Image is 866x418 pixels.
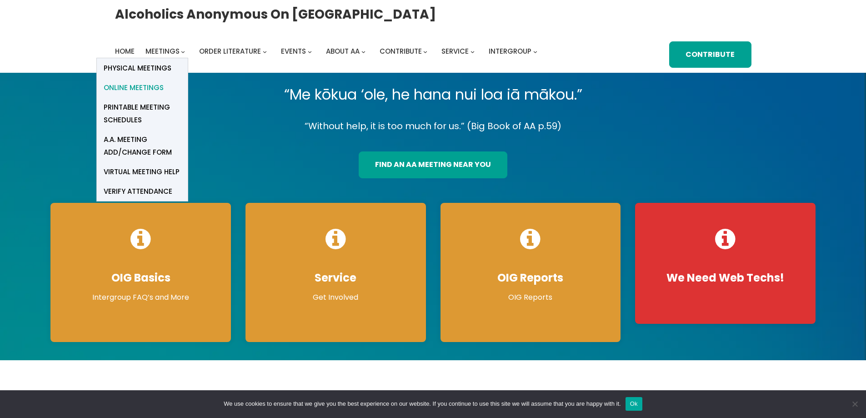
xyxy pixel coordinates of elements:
[441,46,469,56] span: Service
[326,45,360,58] a: About AA
[145,45,180,58] a: Meetings
[450,292,612,303] p: OIG Reports
[104,62,171,75] span: Physical Meetings
[97,97,188,130] a: Printable Meeting Schedules
[115,45,135,58] a: Home
[43,118,823,134] p: “Without help, it is too much for us.” (Big Book of AA p.59)
[380,45,422,58] a: Contribute
[326,46,360,56] span: About AA
[626,397,642,411] button: Ok
[255,292,417,303] p: Get Involved
[104,133,181,159] span: A.A. Meeting Add/Change Form
[263,49,267,53] button: Order Literature submenu
[850,399,859,408] span: No
[97,130,188,162] a: A.A. Meeting Add/Change Form
[104,185,172,198] span: verify attendance
[281,45,306,58] a: Events
[104,81,164,94] span: Online Meetings
[181,49,185,53] button: Meetings submenu
[224,399,621,408] span: We use cookies to ensure that we give you the best experience on our website. If you continue to ...
[533,49,537,53] button: Intergroup submenu
[441,45,469,58] a: Service
[60,292,222,303] p: Intergroup FAQ’s and More
[361,49,365,53] button: About AA submenu
[471,49,475,53] button: Service submenu
[669,41,751,68] a: Contribute
[380,46,422,56] span: Contribute
[43,82,823,107] p: “Me kōkua ‘ole, he hana nui loa iā mākou.”
[97,181,188,201] a: verify attendance
[450,271,612,285] h4: OIG Reports
[104,166,180,178] span: Virtual Meeting Help
[489,46,531,56] span: Intergroup
[104,101,181,126] span: Printable Meeting Schedules
[308,49,312,53] button: Events submenu
[97,78,188,97] a: Online Meetings
[115,46,135,56] span: Home
[644,271,806,285] h4: We Need Web Techs!
[255,271,417,285] h4: Service
[423,49,427,53] button: Contribute submenu
[359,151,507,178] a: find an aa meeting near you
[115,45,541,58] nav: Intergroup
[97,162,188,181] a: Virtual Meeting Help
[489,45,531,58] a: Intergroup
[60,271,222,285] h4: OIG Basics
[199,46,261,56] span: Order Literature
[281,46,306,56] span: Events
[97,58,188,78] a: Physical Meetings
[115,3,436,25] a: Alcoholics Anonymous on [GEOGRAPHIC_DATA]
[145,46,180,56] span: Meetings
